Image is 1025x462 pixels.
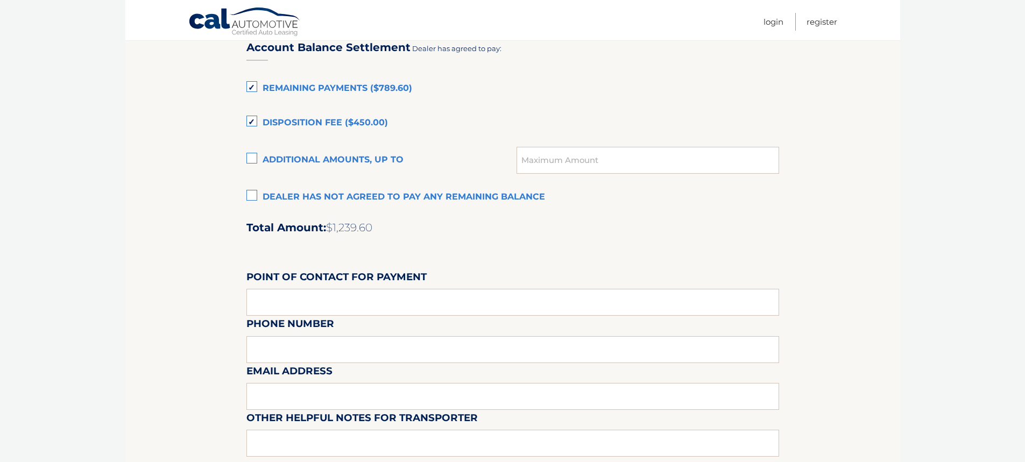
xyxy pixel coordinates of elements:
[246,187,779,208] label: Dealer has not agreed to pay any remaining balance
[246,41,411,54] h3: Account Balance Settlement
[764,13,783,31] a: Login
[246,112,779,134] label: Disposition Fee ($450.00)
[807,13,837,31] a: Register
[246,221,779,234] h2: Total Amount:
[246,150,517,171] label: Additional amounts, up to
[246,363,333,383] label: Email Address
[188,7,301,38] a: Cal Automotive
[517,147,779,174] input: Maximum Amount
[326,221,372,234] span: $1,239.60
[246,269,427,289] label: Point of Contact for Payment
[412,44,501,53] span: Dealer has agreed to pay:
[246,410,478,430] label: Other helpful notes for transporter
[246,78,779,99] label: Remaining Payments ($789.60)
